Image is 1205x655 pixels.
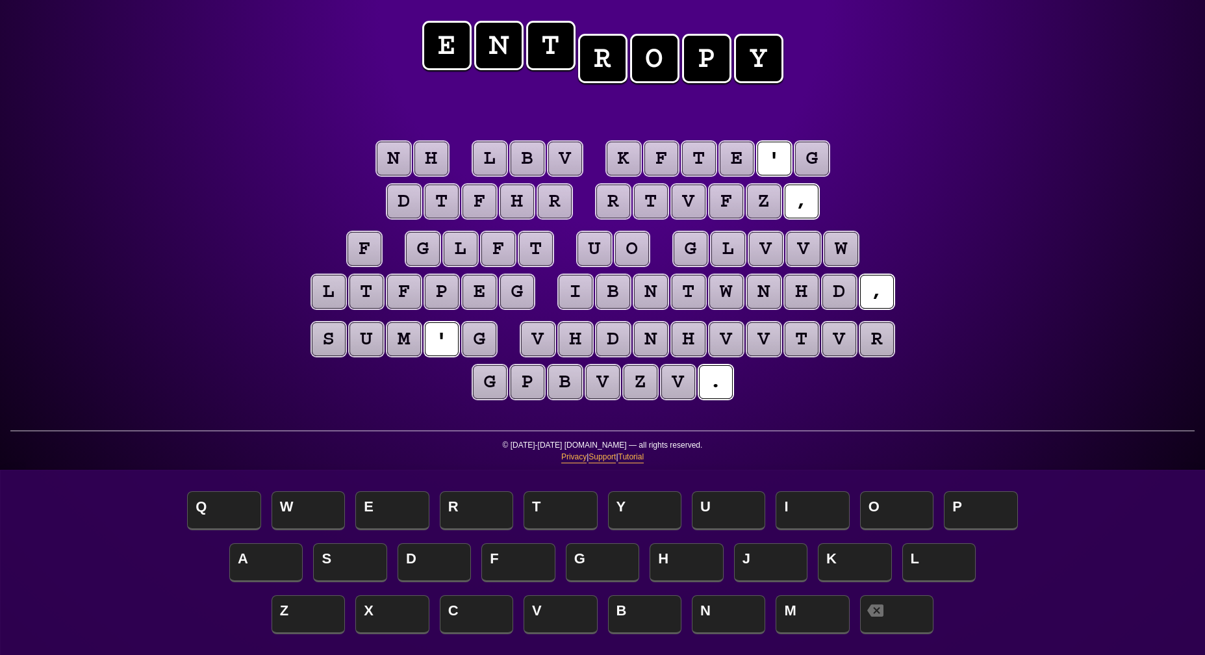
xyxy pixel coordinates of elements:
[526,21,576,70] span: t
[561,451,587,463] a: Privacy
[377,142,411,175] puzzle-tile: n
[661,365,695,399] puzzle-tile: v
[596,275,630,309] puzzle-tile: b
[795,142,829,175] puzzle-tile: g
[387,275,421,309] puzzle-tile: f
[578,34,628,83] span: r
[747,185,781,218] puzzle-tile: z
[596,185,630,218] puzzle-tile: r
[406,232,440,266] puzzle-tile: g
[634,322,668,356] puzzle-tile: n
[709,185,743,218] puzzle-tile: f
[511,365,544,399] puzzle-tile: p
[785,275,818,309] puzzle-tile: h
[785,322,818,356] puzzle-tile: t
[749,232,783,266] puzzle-tile: v
[425,322,459,356] puzzle-tile: '
[596,322,630,356] puzzle-tile: d
[577,232,611,266] puzzle-tile: u
[559,275,592,309] puzzle-tile: i
[672,275,705,309] puzzle-tile: t
[349,275,383,309] puzzle-tile: t
[312,322,346,356] puzzle-tile: s
[500,185,534,218] puzzle-tile: h
[618,451,644,463] a: Tutorial
[387,185,421,218] puzzle-tile: d
[682,34,731,83] span: p
[747,322,781,356] puzzle-tile: v
[672,322,705,356] puzzle-tile: h
[538,185,572,218] puzzle-tile: r
[414,142,448,175] puzzle-tile: h
[824,232,858,266] puzzle-tile: w
[548,365,582,399] puzzle-tile: b
[634,185,668,218] puzzle-tile: t
[559,322,592,356] puzzle-tile: h
[860,275,894,309] puzzle-tile: ,
[822,322,856,356] puzzle-tile: v
[630,34,679,83] span: o
[709,322,743,356] puzzle-tile: v
[474,21,524,70] span: n
[511,142,544,175] puzzle-tile: b
[709,275,743,309] puzzle-tile: w
[500,275,534,309] puzzle-tile: g
[548,142,582,175] puzzle-tile: v
[425,185,459,218] puzzle-tile: t
[607,142,641,175] puzzle-tile: k
[463,185,496,218] puzzle-tile: f
[711,232,745,266] puzzle-tile: l
[312,275,346,309] puzzle-tile: l
[425,275,459,309] puzzle-tile: p
[387,322,421,356] puzzle-tile: m
[463,322,496,356] puzzle-tile: g
[634,275,668,309] puzzle-tile: n
[624,365,657,399] puzzle-tile: z
[615,232,649,266] puzzle-tile: o
[519,232,553,266] puzzle-tile: t
[586,365,620,399] puzzle-tile: v
[785,185,818,218] puzzle-tile: ,
[682,142,716,175] puzzle-tile: t
[699,365,733,399] puzzle-tile: .
[822,275,856,309] puzzle-tile: d
[349,322,383,356] puzzle-tile: u
[757,142,791,175] puzzle-tile: '
[444,232,477,266] puzzle-tile: l
[644,142,678,175] puzzle-tile: f
[787,232,820,266] puzzle-tile: v
[463,275,496,309] puzzle-tile: e
[860,322,894,356] puzzle-tile: r
[747,275,781,309] puzzle-tile: n
[589,451,616,463] a: Support
[672,185,705,218] puzzle-tile: v
[348,232,381,266] puzzle-tile: f
[473,365,507,399] puzzle-tile: g
[674,232,707,266] puzzle-tile: g
[10,439,1195,471] p: © [DATE]-[DATE] [DOMAIN_NAME] — all rights reserved. | |
[720,142,754,175] puzzle-tile: e
[734,34,783,83] span: y
[521,322,555,356] puzzle-tile: v
[481,232,515,266] puzzle-tile: f
[473,142,507,175] puzzle-tile: l
[422,21,472,70] span: e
